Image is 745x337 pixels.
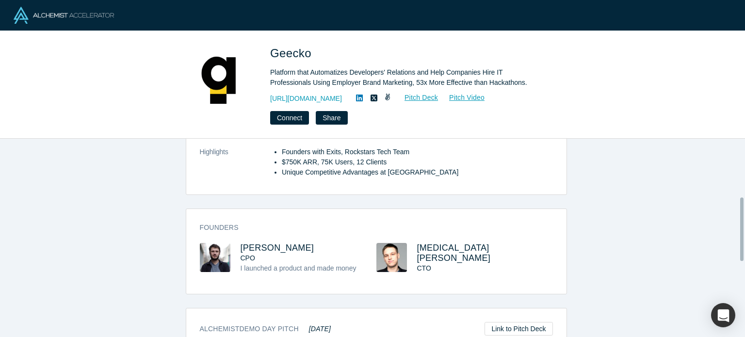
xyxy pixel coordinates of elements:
button: Share [316,111,347,125]
img: Geecko's Logo [189,45,257,112]
li: Unique Competitive Advantages at [GEOGRAPHIC_DATA] [282,167,553,177]
a: [PERSON_NAME] [241,243,314,253]
img: Alchemist Logo [14,7,114,24]
em: [DATE] [309,325,331,333]
a: Pitch Deck [394,92,438,103]
a: Link to Pitch Deck [485,322,552,336]
h3: Alchemist Demo Day Pitch [200,324,331,334]
span: Geecko [270,47,315,60]
div: Platform that Automatizes Developers' Relations and Help Companies Hire IT Professionals Using Em... [270,67,542,88]
span: CTO [417,264,431,272]
dt: Highlights [200,147,275,188]
h3: Founders [200,223,539,233]
li: $750K ARR, 75K Users, 12 Clients [282,157,553,167]
span: I launched a product and made money [241,264,356,272]
span: CPO [241,254,255,262]
a: Pitch Video [438,92,485,103]
li: Founders with Exits, Rockstars Tech Team [282,147,553,157]
a: [MEDICAL_DATA][PERSON_NAME] [417,243,491,263]
img: Nikita Obukhov's Profile Image [376,243,407,272]
a: [URL][DOMAIN_NAME] [270,94,342,104]
img: Max Mescheryakov's Profile Image [200,243,230,272]
button: Connect [270,111,309,125]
